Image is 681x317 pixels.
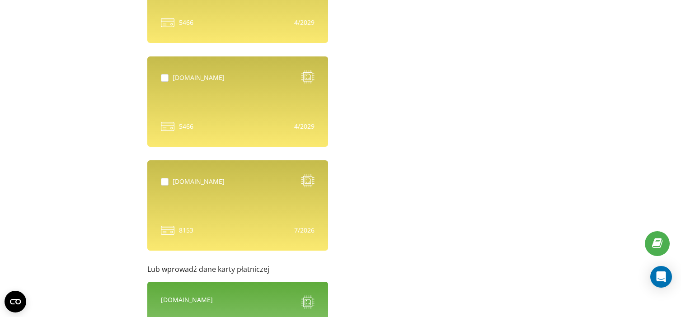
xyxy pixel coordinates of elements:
[179,122,193,131] span: 5466
[161,295,213,311] div: [DOMAIN_NAME]
[5,291,26,312] button: Open CMP widget
[294,122,315,131] div: 4/2029
[173,177,225,186] div: [DOMAIN_NAME]
[650,266,672,288] div: Open Intercom Messenger
[294,226,315,235] div: 7/2026
[179,226,193,235] span: 8153
[173,73,225,82] div: [DOMAIN_NAME]
[294,18,315,27] div: 4/2029
[179,18,193,27] span: 5466
[147,264,477,275] p: Lub wprowadź dane karty płatniczej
